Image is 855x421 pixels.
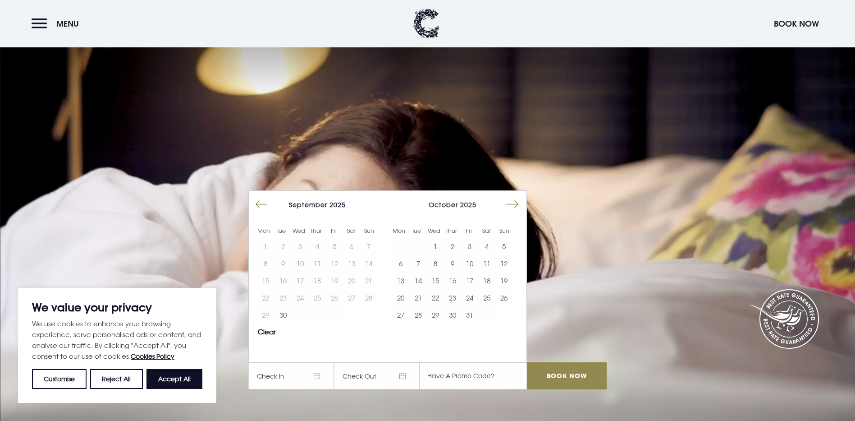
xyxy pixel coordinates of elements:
input: Book Now [527,362,606,389]
button: 30 [444,306,461,324]
td: Choose Monday, October 20, 2025 as your start date. [392,289,409,306]
button: 30 [274,306,291,324]
button: 27 [392,306,409,324]
button: 5 [495,238,512,255]
td: Choose Thursday, October 30, 2025 as your start date. [444,306,461,324]
td: Choose Thursday, October 23, 2025 as your start date. [444,289,461,306]
button: 31 [461,306,478,324]
td: Choose Saturday, October 4, 2025 as your start date. [478,238,495,255]
td: Choose Thursday, October 9, 2025 as your start date. [444,255,461,272]
td: Choose Sunday, October 26, 2025 as your start date. [495,289,512,306]
td: Choose Sunday, October 5, 2025 as your start date. [495,238,512,255]
td: Choose Wednesday, October 22, 2025 as your start date. [427,289,444,306]
td: Choose Tuesday, October 28, 2025 as your start date. [409,306,426,324]
button: 12 [495,255,512,272]
button: 22 [427,289,444,306]
button: 8 [427,255,444,272]
button: 17 [461,272,478,289]
button: 16 [444,272,461,289]
button: 11 [478,255,495,272]
td: Choose Friday, October 10, 2025 as your start date. [461,255,478,272]
button: 2 [444,238,461,255]
button: Accept All [146,369,202,389]
button: 15 [427,272,444,289]
td: Choose Wednesday, October 1, 2025 as your start date. [427,238,444,255]
td: Choose Saturday, October 11, 2025 as your start date. [478,255,495,272]
button: 21 [409,289,426,306]
button: Book Now [769,14,823,33]
button: 9 [444,255,461,272]
button: 29 [427,306,444,324]
button: 23 [444,289,461,306]
button: Move backward to switch to the previous month. [253,196,270,213]
td: Choose Tuesday, September 30, 2025 as your start date. [274,306,291,324]
td: Choose Saturday, October 18, 2025 as your start date. [478,272,495,289]
button: 3 [461,238,478,255]
button: 24 [461,289,478,306]
span: Check Out [334,362,420,389]
button: 14 [409,272,426,289]
p: We use cookies to enhance your browsing experience, serve personalised ads or content, and analys... [32,318,202,362]
button: 13 [392,272,409,289]
button: 6 [392,255,409,272]
button: 1 [427,238,444,255]
td: Choose Wednesday, October 15, 2025 as your start date. [427,272,444,289]
td: Choose Thursday, October 16, 2025 as your start date. [444,272,461,289]
span: 2025 [329,201,346,208]
td: Choose Wednesday, October 8, 2025 as your start date. [427,255,444,272]
button: 10 [461,255,478,272]
td: Choose Friday, October 31, 2025 as your start date. [461,306,478,324]
span: October [429,201,458,208]
button: 4 [478,238,495,255]
td: Choose Monday, October 13, 2025 as your start date. [392,272,409,289]
td: Choose Thursday, October 2, 2025 as your start date. [444,238,461,255]
p: We value your privacy [32,302,202,313]
button: 19 [495,272,512,289]
div: We value your privacy [18,288,216,403]
td: Choose Tuesday, October 7, 2025 as your start date. [409,255,426,272]
a: Cookies Policy [131,352,174,360]
td: Choose Friday, October 17, 2025 as your start date. [461,272,478,289]
button: Customise [32,369,87,389]
td: Choose Sunday, October 12, 2025 as your start date. [495,255,512,272]
td: Choose Tuesday, October 14, 2025 as your start date. [409,272,426,289]
button: 26 [495,289,512,306]
td: Choose Monday, October 27, 2025 as your start date. [392,306,409,324]
td: Choose Monday, October 6, 2025 as your start date. [392,255,409,272]
button: Move forward to switch to the next month. [504,196,521,213]
button: Reject All [90,369,142,389]
span: 2025 [460,201,476,208]
input: Have A Promo Code? [420,362,527,389]
span: September [289,201,327,208]
span: Check In [248,362,334,389]
span: Menu [56,19,79,29]
button: Clear [258,328,276,335]
button: 18 [478,272,495,289]
img: Clandeboye Lodge [413,9,440,38]
td: Choose Saturday, October 25, 2025 as your start date. [478,289,495,306]
td: Choose Friday, October 24, 2025 as your start date. [461,289,478,306]
button: 25 [478,289,495,306]
button: 20 [392,289,409,306]
button: 28 [409,306,426,324]
button: 7 [409,255,426,272]
td: Choose Friday, October 3, 2025 as your start date. [461,238,478,255]
td: Choose Sunday, October 19, 2025 as your start date. [495,272,512,289]
td: Choose Tuesday, October 21, 2025 as your start date. [409,289,426,306]
td: Choose Wednesday, October 29, 2025 as your start date. [427,306,444,324]
button: Menu [32,14,83,33]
